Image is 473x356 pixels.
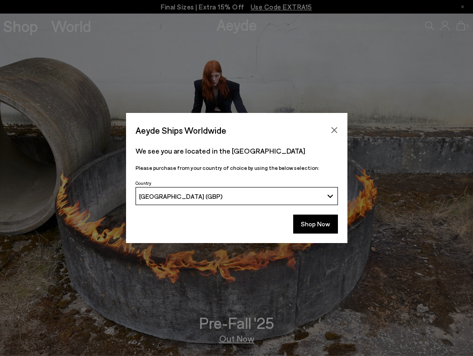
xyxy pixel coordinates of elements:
span: [GEOGRAPHIC_DATA] (GBP) [139,192,223,200]
span: Country [136,180,151,186]
button: Close [328,123,341,137]
p: Please purchase from your country of choice by using the below selection: [136,164,338,172]
button: Shop Now [293,215,338,234]
p: We see you are located in the [GEOGRAPHIC_DATA] [136,145,338,156]
span: Aeyde Ships Worldwide [136,122,226,138]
